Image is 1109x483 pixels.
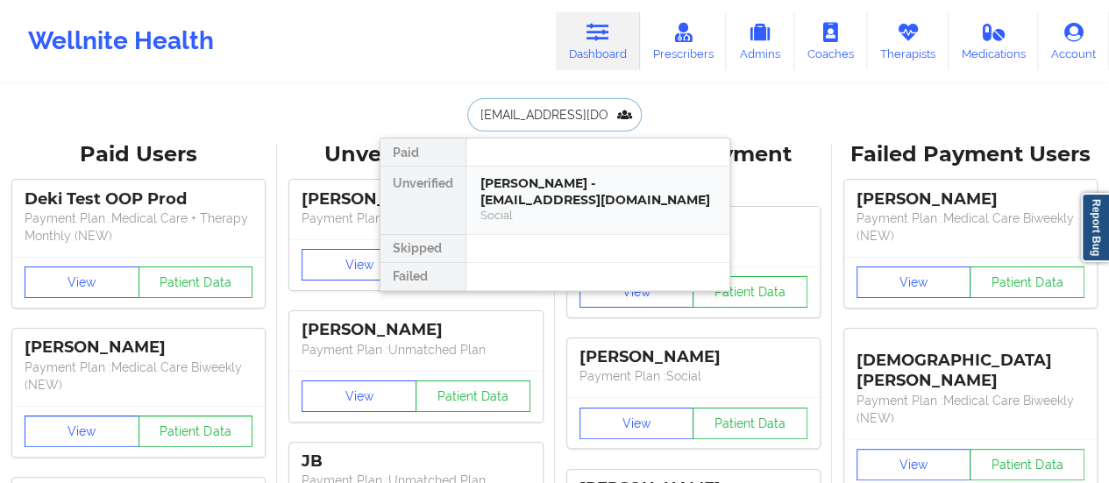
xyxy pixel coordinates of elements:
[970,266,1084,298] button: Patient Data
[302,451,530,472] div: JB
[1081,193,1109,262] a: Report Bug
[857,189,1084,210] div: [PERSON_NAME]
[25,359,252,394] p: Payment Plan : Medical Care Biweekly (NEW)
[25,210,252,245] p: Payment Plan : Medical Care + Therapy Monthly (NEW)
[302,380,416,412] button: View
[844,141,1097,168] div: Failed Payment Users
[25,189,252,210] div: Deki Test OOP Prod
[302,320,530,340] div: [PERSON_NAME]
[794,12,867,70] a: Coaches
[640,12,727,70] a: Prescribers
[416,380,530,412] button: Patient Data
[480,208,715,223] div: Social
[556,12,640,70] a: Dashboard
[693,408,807,439] button: Patient Data
[857,449,971,480] button: View
[857,392,1084,427] p: Payment Plan : Medical Care Biweekly (NEW)
[693,276,807,308] button: Patient Data
[857,210,1084,245] p: Payment Plan : Medical Care Biweekly (NEW)
[857,266,971,298] button: View
[970,449,1084,480] button: Patient Data
[25,337,252,358] div: [PERSON_NAME]
[726,12,794,70] a: Admins
[139,266,253,298] button: Patient Data
[579,276,694,308] button: View
[380,139,466,167] div: Paid
[867,12,949,70] a: Therapists
[380,235,466,263] div: Skipped
[480,175,715,208] div: [PERSON_NAME] - [EMAIL_ADDRESS][DOMAIN_NAME]
[579,367,807,385] p: Payment Plan : Social
[857,337,1084,391] div: [DEMOGRAPHIC_DATA][PERSON_NAME]
[302,189,530,210] div: [PERSON_NAME]
[380,263,466,291] div: Failed
[25,266,139,298] button: View
[302,341,530,359] p: Payment Plan : Unmatched Plan
[289,141,542,168] div: Unverified Users
[12,141,265,168] div: Paid Users
[380,167,466,235] div: Unverified
[139,416,253,447] button: Patient Data
[302,249,416,281] button: View
[949,12,1039,70] a: Medications
[25,416,139,447] button: View
[579,347,807,367] div: [PERSON_NAME]
[579,408,694,439] button: View
[1038,12,1109,70] a: Account
[302,210,530,227] p: Payment Plan : Unmatched Plan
